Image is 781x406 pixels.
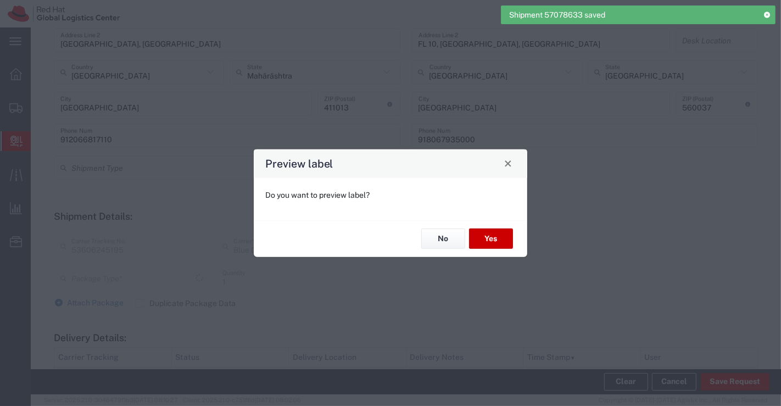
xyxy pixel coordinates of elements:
button: No [421,229,465,249]
span: Shipment 57078633 saved [509,9,605,21]
h4: Preview label [265,155,333,171]
button: Close [500,155,516,171]
button: Yes [469,229,513,249]
p: Do you want to preview label? [265,189,516,201]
